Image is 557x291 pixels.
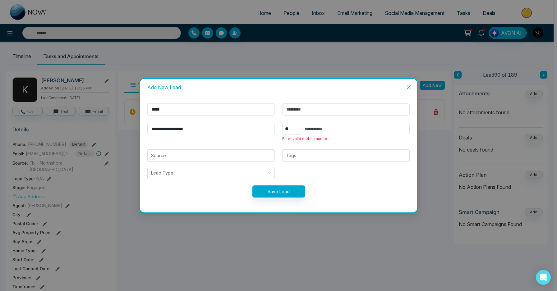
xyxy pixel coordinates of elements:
div: Add New Lead [147,84,410,91]
button: Close [400,79,417,96]
span: close [406,85,411,90]
span: Enter valid mobile number [282,136,330,141]
div: Open Intercom Messenger [536,270,551,285]
button: Save Lead [252,185,305,198]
